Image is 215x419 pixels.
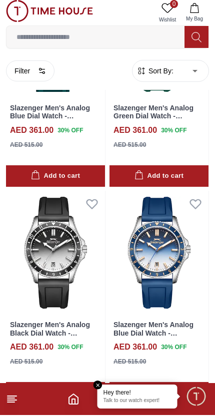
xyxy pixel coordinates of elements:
[6,169,105,191] button: Add to cart
[185,390,207,412] div: Chat Widget
[136,70,173,80] button: Sort By:
[170,4,178,12] span: 0
[67,397,79,409] a: Home
[6,4,93,26] img: ...
[93,385,102,394] em: Close tooltip
[146,70,173,80] span: Sort By:
[6,64,54,85] button: Filter
[103,393,171,401] div: Hey there!
[6,386,105,408] button: Add to cart
[113,325,193,350] a: Slazenger Men's Analog Blue Dial Watch - SL.9.2531.1.02
[10,345,53,357] h4: AED 361.00
[161,130,186,139] span: 30 % OFF
[109,169,208,191] button: Add to cart
[10,128,53,140] h4: AED 361.00
[180,4,209,29] button: My Bag
[109,195,208,319] img: Slazenger Men's Analog Blue Dial Watch - SL.9.2531.1.02
[113,345,157,357] h4: AED 361.00
[155,20,180,27] span: Wishlist
[113,361,146,370] div: AED 515.00
[10,144,42,153] div: AED 515.00
[113,144,146,153] div: AED 515.00
[182,19,207,26] span: My Bag
[31,174,80,186] div: Add to cart
[10,325,90,350] a: Slazenger Men's Analog Black Dial Watch - SL.9.2531.1.03
[161,347,186,356] span: 30 % OFF
[57,347,83,356] span: 30 % OFF
[113,108,193,133] a: Slazenger Men's Analog Green Dial Watch - SL.9.2531.1.04
[109,386,208,408] button: Add to cart
[155,4,180,29] a: 0Wishlist
[57,130,83,139] span: 30 % OFF
[113,128,157,140] h4: AED 361.00
[103,402,171,409] p: Talk to our watch expert!
[10,108,90,133] a: Slazenger Men's Analog Blue Dial Watch - SL.9.2531.1.06
[134,174,183,186] div: Add to cart
[6,195,105,319] img: Slazenger Men's Analog Black Dial Watch - SL.9.2531.1.03
[10,361,42,370] div: AED 515.00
